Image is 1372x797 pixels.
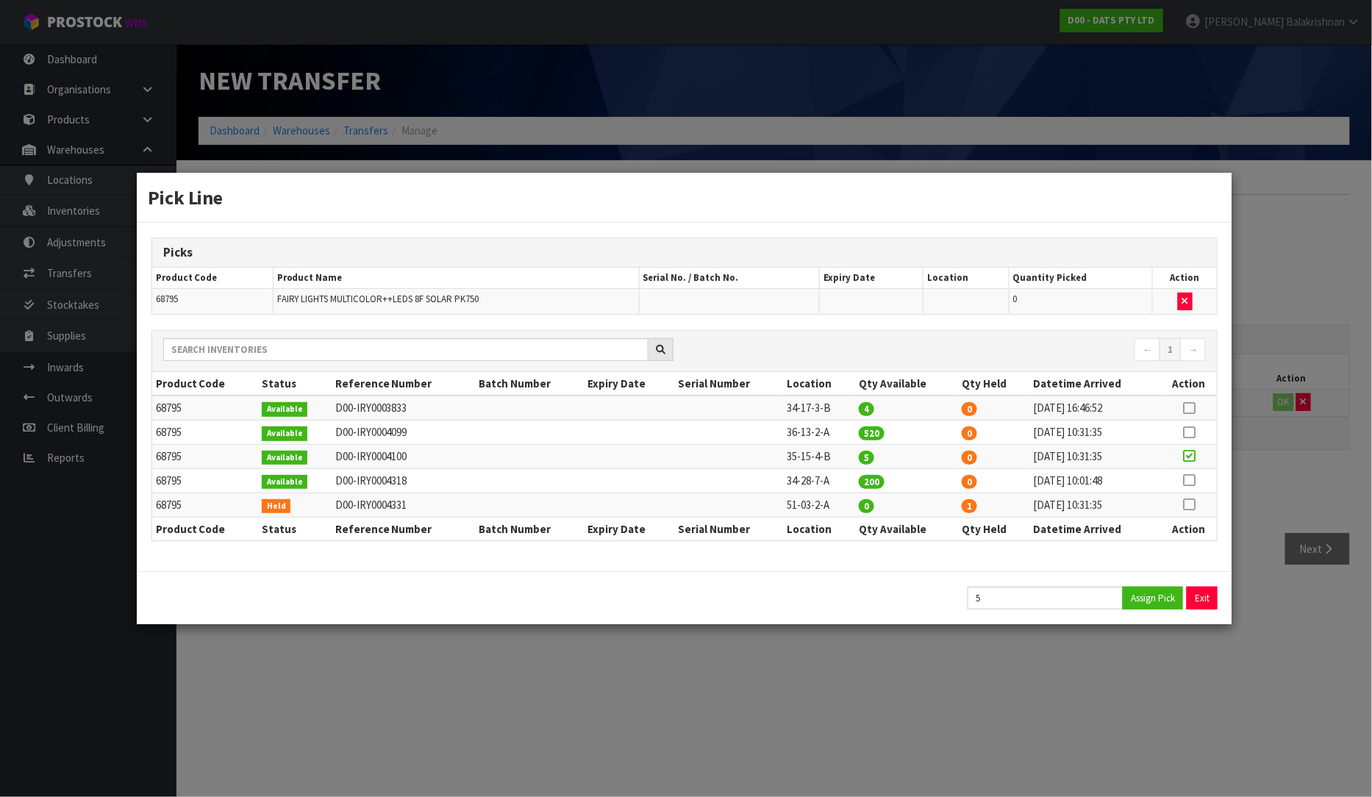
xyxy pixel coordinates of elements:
[783,421,855,445] td: 36-13-2-A
[475,372,585,396] th: Batch Number
[1009,268,1152,289] th: Quantity Picked
[332,396,475,420] td: D00-IRY0003833
[1030,396,1162,420] td: [DATE] 16:46:52
[783,493,855,517] td: 51-03-2-A
[332,421,475,445] td: D00-IRY0004099
[962,402,977,416] span: 0
[152,396,258,420] td: 68795
[859,475,885,489] span: 200
[332,468,475,493] td: D00-IRY0004318
[696,338,1206,364] nav: Page navigation
[859,426,885,440] span: 520
[962,499,977,513] span: 1
[277,293,479,305] span: FAIRY LIGHTS MULTICOLOR++LEDS 8F SOLAR PK750
[783,468,855,493] td: 34-28-7-A
[163,338,649,361] input: Search inventories
[262,499,291,514] span: Held
[1162,517,1218,540] th: Action
[262,426,308,441] span: Available
[1030,372,1162,396] th: Datetime Arrived
[152,372,258,396] th: Product Code
[152,517,258,540] th: Product Code
[783,517,855,540] th: Location
[262,402,308,417] span: Available
[156,293,178,305] span: 68795
[1152,268,1217,289] th: Action
[783,396,855,420] td: 34-17-3-B
[152,268,274,289] th: Product Code
[1123,587,1183,610] button: Assign Pick
[332,445,475,469] td: D00-IRY0004100
[639,268,820,289] th: Serial No. / Batch No.
[148,184,1222,211] h3: Pick Line
[475,517,585,540] th: Batch Number
[859,499,874,513] span: 0
[958,517,1030,540] th: Qty Held
[783,372,855,396] th: Location
[152,421,258,445] td: 68795
[859,451,874,465] span: 5
[584,372,674,396] th: Expiry Date
[1030,421,1162,445] td: [DATE] 10:31:35
[1030,517,1162,540] th: Datetime Arrived
[1187,587,1218,610] button: Exit
[262,475,308,490] span: Available
[163,246,1207,260] h3: Picks
[258,372,332,396] th: Status
[262,451,308,465] span: Available
[674,372,784,396] th: Serial Number
[820,268,923,289] th: Expiry Date
[855,517,958,540] th: Qty Available
[1030,468,1162,493] td: [DATE] 10:01:48
[1162,372,1218,396] th: Action
[962,451,977,465] span: 0
[152,493,258,517] td: 68795
[332,517,475,540] th: Reference Number
[332,493,475,517] td: D00-IRY0004331
[968,587,1123,610] input: Quantity Picked
[923,268,1010,289] th: Location
[859,402,874,416] span: 4
[1180,338,1206,362] a: →
[1030,445,1162,469] td: [DATE] 10:31:35
[273,268,639,289] th: Product Name
[958,372,1030,396] th: Qty Held
[258,517,332,540] th: Status
[584,517,674,540] th: Expiry Date
[152,445,258,469] td: 68795
[152,468,258,493] td: 68795
[783,445,855,469] td: 35-15-4-B
[1160,338,1181,362] a: 1
[1135,338,1160,362] a: ←
[855,372,958,396] th: Qty Available
[332,372,475,396] th: Reference Number
[1013,293,1018,305] span: 0
[1030,493,1162,517] td: [DATE] 10:31:35
[674,517,784,540] th: Serial Number
[962,475,977,489] span: 0
[962,426,977,440] span: 0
